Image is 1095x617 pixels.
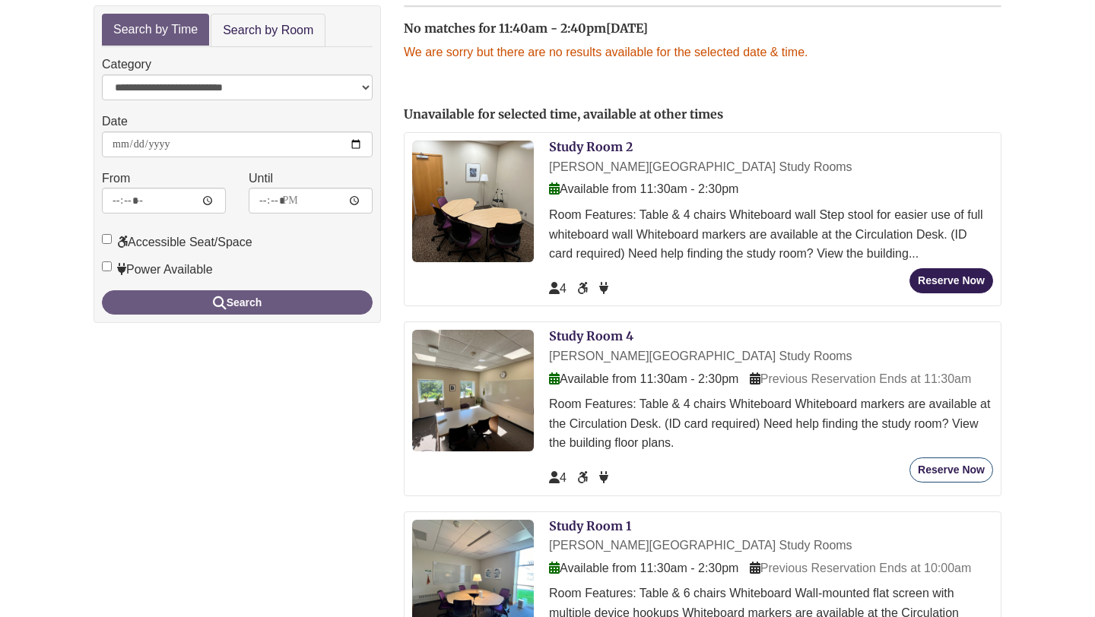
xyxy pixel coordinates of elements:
[102,169,130,188] label: From
[102,233,252,252] label: Accessible Seat/Space
[549,372,738,385] span: Available from 11:30am - 2:30pm
[404,43,1001,62] p: We are sorry but there are no results available for the selected date & time.
[404,22,1001,36] h2: No matches for 11:40am - 2:40pm[DATE]
[549,518,631,533] a: Study Room 1
[549,182,738,195] span: Available from 11:30am - 2:30pm
[102,261,112,271] input: Power Available
[549,346,993,366] div: [PERSON_NAME][GEOGRAPHIC_DATA] Study Rooms
[102,55,151,74] label: Category
[211,14,325,48] a: Search by Room
[750,562,971,574] span: Previous Reservation Ends at 10:00am
[102,14,209,46] a: Search by Time
[549,394,993,453] div: Room Features: Table & 4 chairs Whiteboard Whiteboard markers are available at the Circulation De...
[102,234,112,244] input: Accessible Seat/Space
[549,328,633,343] a: Study Room 4
[549,562,738,574] span: Available from 11:30am - 2:30pm
[549,157,993,177] div: [PERSON_NAME][GEOGRAPHIC_DATA] Study Rooms
[102,112,128,131] label: Date
[599,282,608,295] span: Power Available
[412,330,534,451] img: Study Room 4
[599,471,608,484] span: Power Available
[909,268,993,293] button: Reserve Now
[404,108,1001,122] h2: Unavailable for selected time, available at other times
[249,169,273,188] label: Until
[577,282,591,295] span: Accessible Seat/Space
[549,536,993,555] div: [PERSON_NAME][GEOGRAPHIC_DATA] Study Rooms
[549,205,993,264] div: Room Features: Table & 4 chairs Whiteboard wall Step stool for easier use of full whiteboard wall...
[750,372,971,385] span: Previous Reservation Ends at 11:30am
[577,471,591,484] span: Accessible Seat/Space
[909,457,993,483] button: Reserve Now
[549,471,567,484] span: The capacity of this space
[549,282,567,295] span: The capacity of this space
[102,260,213,280] label: Power Available
[549,139,633,154] a: Study Room 2
[412,141,534,262] img: Study Room 2
[102,290,373,315] button: Search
